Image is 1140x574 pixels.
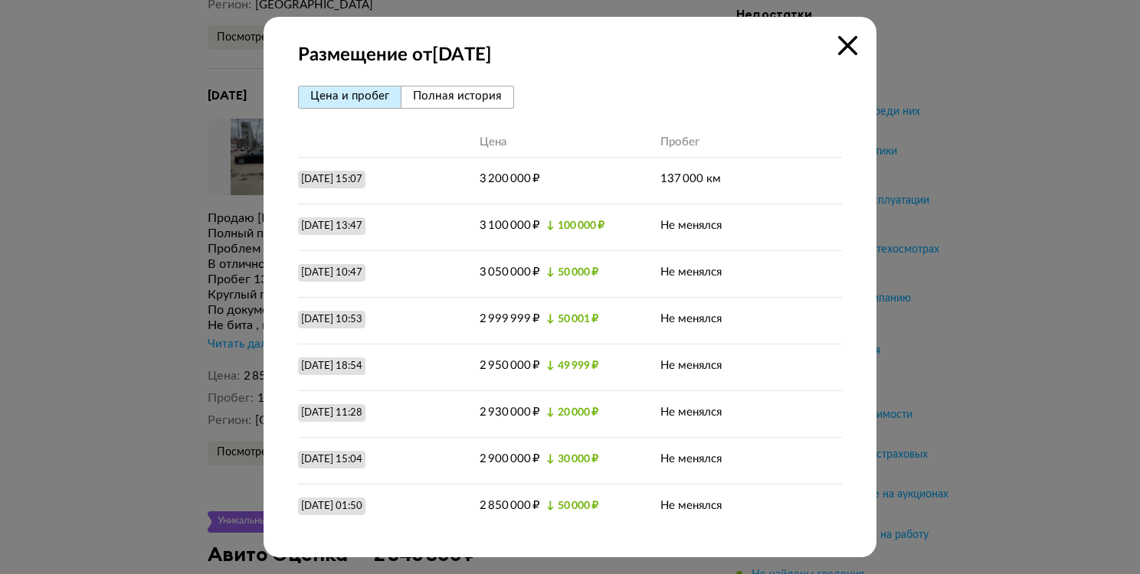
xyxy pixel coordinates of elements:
[660,172,727,187] div: 137 000 км
[660,452,722,467] div: Не менялся
[301,360,362,373] div: [DATE] 18:54
[546,220,604,231] div: ↓
[660,266,722,280] div: Не менялся
[301,453,362,467] div: [DATE] 15:04
[480,266,540,278] span: 3 050 000 ₽
[546,501,598,511] div: ↓
[546,407,598,418] div: ↓
[558,267,598,278] span: 50 000 ₽
[660,135,699,150] div: Пробег
[546,360,598,371] div: ↓
[480,500,540,511] span: 2 850 000 ₽
[558,314,598,325] span: 50 001 ₽
[558,501,598,511] span: 50 000 ₽
[413,90,502,102] span: Полная история
[401,86,514,109] button: Полная история
[558,454,598,465] span: 30 000 ₽
[301,220,362,233] div: [DATE] 13:47
[558,407,598,418] span: 20 000 ₽
[480,406,540,418] span: 2 930 000 ₽
[480,313,540,325] span: 2 999 999 ₽
[301,313,362,327] div: [DATE] 10:53
[660,219,722,233] div: Не менялся
[480,360,540,371] span: 2 950 000 ₽
[660,499,722,514] div: Не менялся
[660,406,722,420] div: Не менялся
[546,267,598,278] div: ↓
[301,173,362,187] div: [DATE] 15:07
[301,500,362,514] div: [DATE] 01:50
[298,44,842,67] strong: Размещение от [DATE]
[480,173,540,184] span: 3 200 000 ₽
[301,266,362,280] div: [DATE] 10:47
[558,220,604,231] span: 100 000 ₽
[298,86,401,109] button: Цена и пробег
[660,359,722,373] div: Не менялся
[301,406,362,420] div: [DATE] 11:28
[310,90,389,102] span: Цена и пробег
[660,312,722,327] div: Не менялся
[480,220,540,231] span: 3 100 000 ₽
[480,453,540,465] span: 2 900 000 ₽
[558,360,598,371] span: 49 999 ₽
[546,454,598,465] div: ↓
[546,314,598,325] div: ↓
[480,135,506,150] div: Цена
